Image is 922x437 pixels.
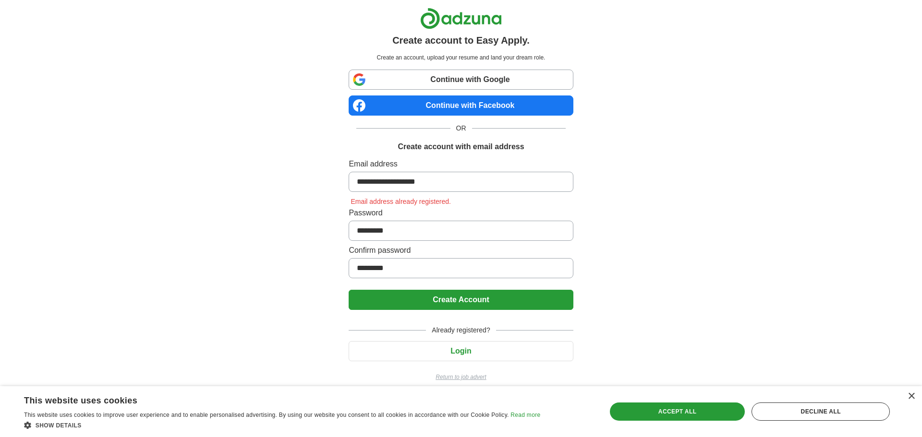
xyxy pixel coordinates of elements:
a: Continue with Google [349,70,573,90]
a: Read more, opens a new window [510,412,540,418]
h1: Create account with email address [398,141,524,153]
a: Continue with Facebook [349,95,573,116]
img: Adzuna logo [420,8,502,29]
div: Accept all [610,402,745,421]
div: This website uses cookies [24,392,516,406]
button: Create Account [349,290,573,310]
span: Show details [36,422,82,429]
label: Password [349,207,573,219]
label: Email address [349,158,573,170]
p: Create an account, upload your resume and land your dream role. [351,53,571,62]
a: Login [349,347,573,355]
span: OR [450,123,472,133]
span: This website uses cookies to improve user experience and to enable personalised advertising. By u... [24,412,509,418]
span: Already registered? [426,325,496,335]
label: Confirm password [349,245,573,256]
div: Show details [24,420,540,430]
button: Login [349,341,573,361]
div: Close [908,393,915,400]
span: Email address already registered. [349,198,453,205]
div: Decline all [752,402,890,421]
a: Return to job advert [349,373,573,381]
h1: Create account to Easy Apply. [392,33,530,47]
